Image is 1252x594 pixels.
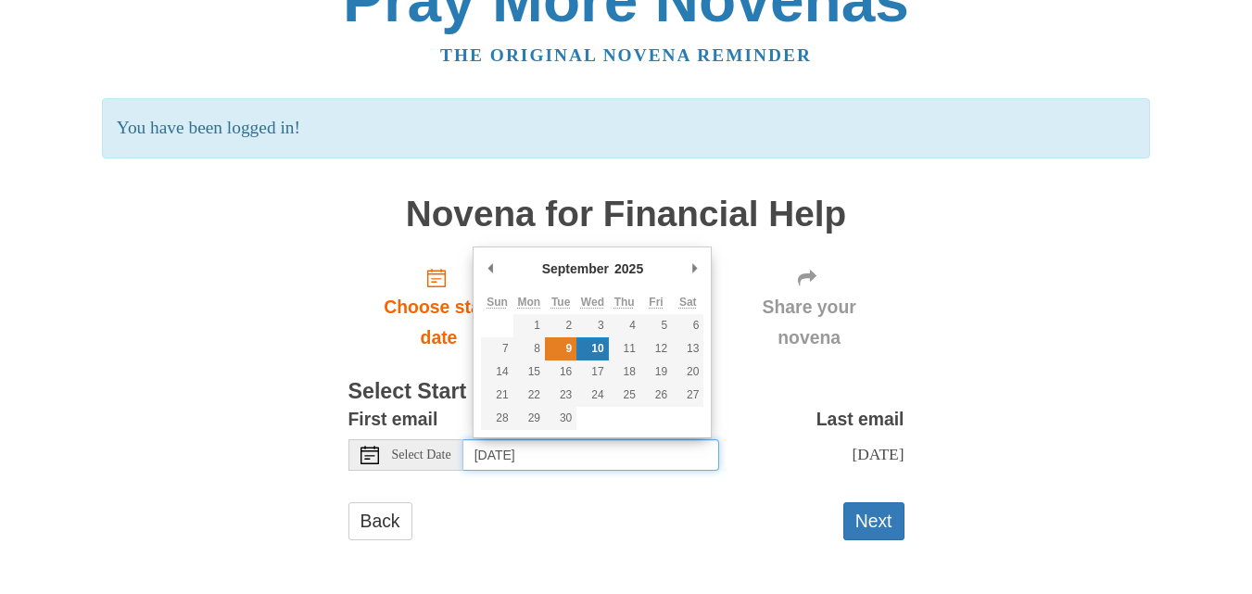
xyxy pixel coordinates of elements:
abbr: Saturday [679,296,697,309]
div: Click "Next" to confirm your start date first. [715,252,904,362]
button: 19 [640,360,672,384]
span: Choose start date [367,292,512,353]
button: 9 [545,337,576,360]
button: 2 [545,314,576,337]
p: You have been logged in! [102,98,1150,158]
button: 3 [576,314,608,337]
abbr: Monday [518,296,541,309]
abbr: Tuesday [551,296,570,309]
button: 22 [513,384,545,407]
button: 10 [576,337,608,360]
abbr: Friday [649,296,663,309]
button: 12 [640,337,672,360]
span: Select Date [392,449,451,461]
div: 2025 [612,255,646,283]
button: 14 [481,360,512,384]
abbr: Wednesday [581,296,604,309]
button: 1 [513,314,545,337]
label: Last email [816,404,904,435]
abbr: Sunday [487,296,508,309]
button: 11 [609,337,640,360]
h1: Novena for Financial Help [348,195,904,234]
button: Next [843,502,904,540]
button: 18 [609,360,640,384]
span: [DATE] [852,445,904,463]
button: 21 [481,384,512,407]
button: 7 [481,337,512,360]
label: First email [348,404,438,435]
a: Choose start date [348,252,530,362]
button: 5 [640,314,672,337]
button: 4 [609,314,640,337]
abbr: Thursday [614,296,635,309]
button: 17 [576,360,608,384]
div: September [539,255,612,283]
button: Previous Month [481,255,500,283]
button: 28 [481,407,512,430]
button: 20 [672,360,703,384]
button: 27 [672,384,703,407]
button: 25 [609,384,640,407]
button: 26 [640,384,672,407]
input: Use the arrow keys to pick a date [463,439,719,471]
button: 13 [672,337,703,360]
button: 30 [545,407,576,430]
button: 23 [545,384,576,407]
button: 8 [513,337,545,360]
span: Share your novena [733,292,886,353]
button: 6 [672,314,703,337]
button: 15 [513,360,545,384]
a: The original novena reminder [440,45,812,65]
button: 16 [545,360,576,384]
button: 24 [576,384,608,407]
button: 29 [513,407,545,430]
h3: Select Start Date [348,380,904,404]
a: Back [348,502,412,540]
button: Next Month [685,255,703,283]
